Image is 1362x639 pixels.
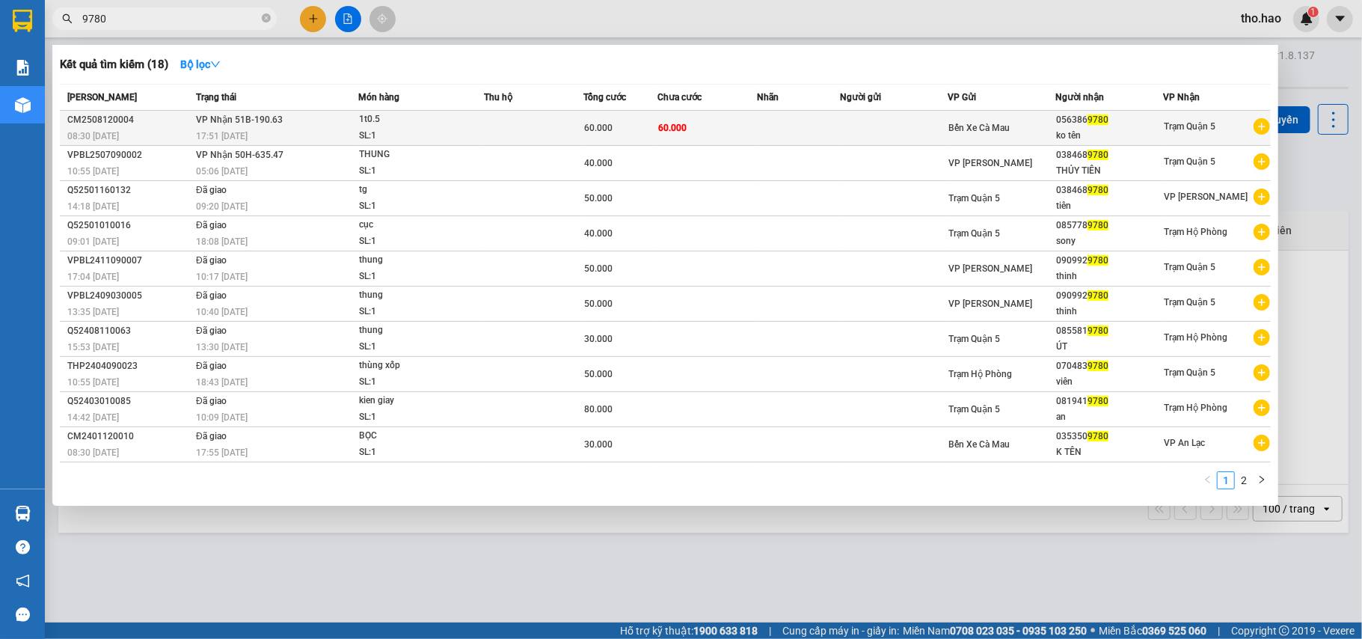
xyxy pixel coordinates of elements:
span: VP Nhận 51B-190.63 [196,114,283,125]
li: Previous Page [1199,471,1217,489]
span: 18:08 [DATE] [196,236,248,247]
span: 09:20 [DATE] [196,201,248,212]
input: Tìm tên, số ĐT hoặc mã đơn [82,10,259,27]
img: warehouse-icon [15,97,31,113]
span: Trạm Quận 5 [948,404,1000,415]
span: 30.000 [584,439,613,450]
div: Q52501010016 [67,218,191,233]
span: 17:04 [DATE] [67,272,119,282]
span: plus-circle [1254,400,1270,416]
div: 1t0.5 [359,111,471,128]
div: cục [359,217,471,233]
span: plus-circle [1254,294,1270,311]
span: VP An Lạc [1164,438,1205,448]
div: thinh [1056,269,1162,284]
span: Đã giao [196,185,227,195]
a: 1 [1218,472,1234,489]
span: VP [PERSON_NAME] [948,299,1032,309]
span: [PERSON_NAME] [67,92,137,103]
span: 40.000 [584,228,613,239]
span: Người nhận [1055,92,1104,103]
span: close-circle [262,12,271,26]
div: K TÊN [1056,444,1162,460]
span: Trạm Quận 5 [1164,262,1215,272]
span: Bến Xe Cà Mau [948,439,1010,450]
div: ko tên [1056,128,1162,144]
span: 50.000 [584,193,613,204]
span: plus-circle [1254,153,1270,170]
span: Tổng cước [583,92,626,103]
img: solution-icon [15,60,31,76]
span: 80.000 [584,404,613,415]
span: Trạm Hộ Phòng [1164,403,1227,413]
h3: Kết quả tìm kiếm ( 18 ) [60,57,168,73]
div: CM2401120010 [67,429,191,444]
span: 60.000 [584,123,613,133]
span: 15:53 [DATE] [67,342,119,352]
div: 085581 [1056,323,1162,339]
div: kien giay [359,393,471,409]
span: Trạng thái [196,92,236,103]
div: thinh [1056,304,1162,319]
button: Bộ lọcdown [168,52,233,76]
a: 2 [1236,472,1252,489]
span: Đã giao [196,220,227,230]
li: Next Page [1253,471,1271,489]
span: Đã giao [196,290,227,301]
li: 2 [1235,471,1253,489]
span: Trạm Quận 5 [1164,156,1215,167]
span: Trạm Quận 5 [1164,367,1215,378]
div: sony [1056,233,1162,249]
span: 13:35 [DATE] [67,307,119,317]
span: Đã giao [196,361,227,371]
span: VP [PERSON_NAME] [948,263,1032,274]
img: logo.jpg [19,19,93,94]
span: 60.000 [658,123,687,133]
span: plus-circle [1254,189,1270,205]
div: BỌC [359,428,471,444]
span: search [62,13,73,24]
span: message [16,608,30,622]
span: plus-circle [1254,364,1270,381]
div: THP2404090023 [67,358,191,374]
div: SL: 1 [359,409,471,426]
strong: Bộ lọc [180,58,221,70]
span: Trạm Quận 5 [948,193,1000,204]
span: question-circle [16,540,30,554]
span: Trạm Hộ Phòng [1164,227,1227,237]
div: SL: 1 [359,444,471,461]
div: SL: 1 [359,339,471,355]
div: thung [359,322,471,339]
span: 09:01 [DATE] [67,236,119,247]
div: 085778 [1056,218,1162,233]
span: 05:06 [DATE] [196,166,248,177]
span: 40.000 [584,158,613,168]
span: 14:42 [DATE] [67,412,119,423]
span: Đã giao [196,255,227,266]
li: 26 Phó Cơ Điều, Phường 12 [140,37,625,55]
span: plus-circle [1254,224,1270,240]
span: 10:09 [DATE] [196,412,248,423]
span: Đã giao [196,431,227,441]
div: SL: 1 [359,304,471,320]
span: 10:55 [DATE] [67,377,119,388]
div: an [1056,409,1162,425]
div: 056386 [1056,112,1162,128]
div: 070483 [1056,358,1162,374]
div: THUNG [359,147,471,163]
span: 9780 [1088,361,1108,371]
span: Trạm Quận 5 [948,334,1000,344]
span: Bến Xe Cà Mau [948,123,1010,133]
span: plus-circle [1254,329,1270,346]
span: 9780 [1088,396,1108,406]
span: Chưa cước [657,92,702,103]
div: CM2508120004 [67,112,191,128]
span: Đã giao [196,396,227,406]
span: Trạm Quận 5 [1164,297,1215,308]
span: 9780 [1088,325,1108,336]
div: VPBL2411090007 [67,253,191,269]
div: Q52408110063 [67,323,191,339]
div: SL: 1 [359,128,471,144]
span: Người gửi [840,92,881,103]
span: down [210,59,221,70]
